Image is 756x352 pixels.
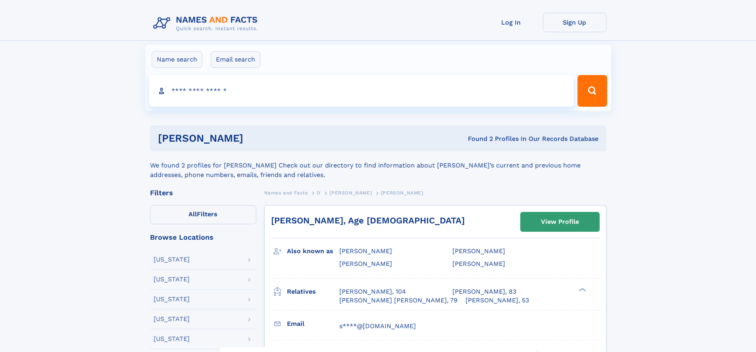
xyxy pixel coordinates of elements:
div: [US_STATE] [154,256,190,263]
a: [PERSON_NAME], 53 [466,296,529,305]
button: Search Button [577,75,607,107]
label: Email search [211,51,260,68]
span: D [317,190,321,196]
a: [PERSON_NAME], 83 [452,287,516,296]
div: View Profile [541,213,579,231]
a: Sign Up [543,13,606,32]
div: [US_STATE] [154,276,190,283]
div: Filters [150,189,256,196]
label: Name search [152,51,202,68]
img: Logo Names and Facts [150,13,264,34]
span: [PERSON_NAME] [339,247,392,255]
span: [PERSON_NAME] [339,260,392,267]
h3: Relatives [287,285,339,298]
a: Log In [479,13,543,32]
div: [US_STATE] [154,336,190,342]
div: [US_STATE] [154,316,190,322]
h3: Also known as [287,244,339,258]
a: [PERSON_NAME] [PERSON_NAME], 79 [339,296,458,305]
div: Found 2 Profiles In Our Records Database [356,135,598,143]
a: [PERSON_NAME], Age [DEMOGRAPHIC_DATA] [271,215,465,225]
a: [PERSON_NAME], 104 [339,287,406,296]
div: Browse Locations [150,234,256,241]
a: [PERSON_NAME] [329,188,372,198]
div: [US_STATE] [154,296,190,302]
div: ❯ [577,287,587,292]
input: search input [149,75,574,107]
span: [PERSON_NAME] [452,260,505,267]
a: View Profile [521,212,599,231]
h3: Email [287,317,339,331]
span: [PERSON_NAME] [329,190,372,196]
label: Filters [150,205,256,224]
div: We found 2 profiles for [PERSON_NAME] Check out our directory to find information about [PERSON_N... [150,151,606,180]
span: [PERSON_NAME] [381,190,423,196]
a: Names and Facts [264,188,308,198]
a: D [317,188,321,198]
span: All [189,210,197,218]
span: [PERSON_NAME] [452,247,505,255]
h1: [PERSON_NAME] [158,133,356,143]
